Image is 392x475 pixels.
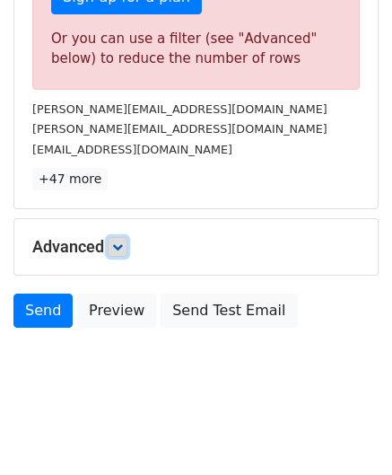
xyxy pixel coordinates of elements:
small: [EMAIL_ADDRESS][DOMAIN_NAME] [32,143,232,156]
a: Send [13,294,73,328]
a: Preview [77,294,156,328]
a: Send Test Email [161,294,297,328]
div: Or you can use a filter (see "Advanced" below) to reduce the number of rows [51,29,341,69]
a: +47 more [32,168,108,190]
h5: Advanced [32,237,360,257]
small: [PERSON_NAME][EMAIL_ADDRESS][DOMAIN_NAME] [32,102,327,116]
small: [PERSON_NAME][EMAIL_ADDRESS][DOMAIN_NAME] [32,122,327,136]
iframe: Chat Widget [302,389,392,475]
